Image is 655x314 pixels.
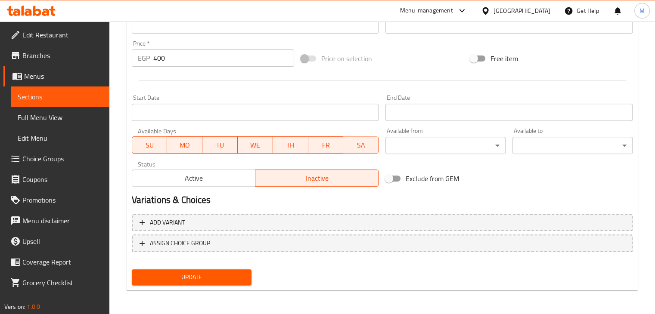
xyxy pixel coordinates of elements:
[132,194,633,206] h2: Variations & Choices
[18,133,102,143] span: Edit Menu
[385,137,506,154] div: ​
[3,210,109,231] a: Menu disclaimer
[27,301,40,312] span: 1.0.0
[3,66,109,86] a: Menus
[385,16,633,34] input: Please enter product sku
[132,234,633,252] button: ASSIGN CHOICE GROUP
[343,136,379,154] button: SA
[639,6,645,15] span: M
[11,107,109,128] a: Full Menu View
[259,172,375,185] span: Inactive
[3,272,109,293] a: Grocery Checklist
[4,301,25,312] span: Version:
[150,238,210,249] span: ASSIGN CHOICE GROUP
[206,139,234,151] span: TU
[132,136,168,154] button: SU
[3,45,109,66] a: Branches
[255,169,379,187] button: Inactive
[406,173,459,184] span: Exclude from GEM
[400,6,453,16] div: Menu-management
[22,215,102,226] span: Menu disclaimer
[18,112,102,123] span: Full Menu View
[3,148,109,169] a: Choice Groups
[22,257,102,267] span: Coverage Report
[202,136,238,154] button: TU
[490,53,518,64] span: Free item
[276,139,305,151] span: TH
[22,154,102,164] span: Choice Groups
[494,6,550,15] div: [GEOGRAPHIC_DATA]
[132,269,252,285] button: Update
[312,139,340,151] span: FR
[136,139,164,151] span: SU
[512,137,633,154] div: ​
[22,277,102,288] span: Grocery Checklist
[22,236,102,246] span: Upsell
[3,190,109,210] a: Promotions
[3,169,109,190] a: Coupons
[167,136,202,154] button: MO
[150,217,185,228] span: Add variant
[22,30,102,40] span: Edit Restaurant
[273,136,308,154] button: TH
[238,136,273,154] button: WE
[138,53,150,63] p: EGP
[139,272,245,283] span: Update
[308,136,344,154] button: FR
[22,50,102,61] span: Branches
[347,139,375,151] span: SA
[3,252,109,272] a: Coverage Report
[3,25,109,45] a: Edit Restaurant
[132,169,255,187] button: Active
[18,92,102,102] span: Sections
[11,128,109,148] a: Edit Menu
[3,231,109,252] a: Upsell
[11,86,109,107] a: Sections
[321,53,372,64] span: Price on selection
[241,139,270,151] span: WE
[24,71,102,81] span: Menus
[153,49,294,67] input: Please enter price
[132,16,379,34] input: Please enter product barcode
[171,139,199,151] span: MO
[132,214,633,231] button: Add variant
[22,195,102,205] span: Promotions
[22,174,102,185] span: Coupons
[136,172,252,185] span: Active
